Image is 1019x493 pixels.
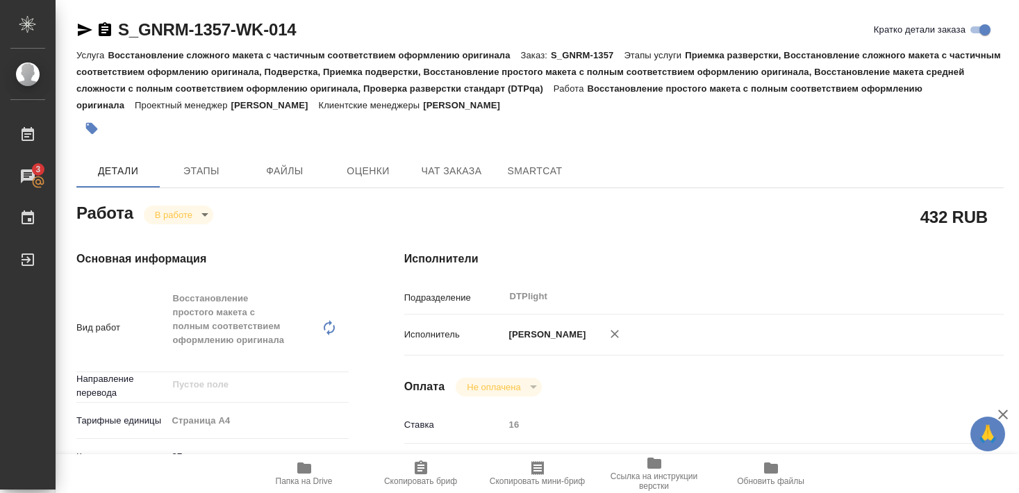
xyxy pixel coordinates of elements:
[624,50,685,60] p: Этапы услуги
[737,476,804,486] span: Обновить файлы
[596,454,713,493] button: Ссылка на инструкции верстки
[118,20,296,39] a: S_GNRM-1357-WK-014
[404,328,504,342] p: Исполнитель
[318,100,423,110] p: Клиентские менеджеры
[521,50,551,60] p: Заказ:
[231,100,319,110] p: [PERSON_NAME]
[76,22,93,38] button: Скопировать ссылку для ЯМессенджера
[27,162,49,176] span: 3
[144,206,213,224] div: В работе
[108,50,520,60] p: Восстановление сложного макета с частичным соответствием оформлению оригинала
[76,251,349,267] h4: Основная информация
[167,446,349,467] input: ✎ Введи что-нибудь
[502,162,568,180] span: SmartCat
[404,378,445,395] h4: Оплата
[76,50,108,60] p: Услуга
[167,409,349,433] div: Страница А4
[554,83,588,94] p: Работа
[76,199,133,224] h2: Работа
[418,162,485,180] span: Чат заказа
[363,454,479,493] button: Скопировать бриф
[135,100,231,110] p: Проектный менеджер
[404,251,1004,267] h4: Исполнители
[604,471,704,491] span: Ссылка на инструкции верстки
[504,449,954,473] div: RUB
[456,378,541,396] div: В работе
[504,415,954,435] input: Пустое поле
[404,291,504,305] p: Подразделение
[168,162,235,180] span: Этапы
[3,159,52,194] a: 3
[97,22,113,38] button: Скопировать ссылку
[976,419,1000,449] span: 🙏
[76,372,167,400] p: Направление перевода
[551,50,624,60] p: S_GNRM-1357
[599,319,630,349] button: Удалить исполнителя
[151,209,197,221] button: В работе
[172,376,316,393] input: Пустое поле
[276,476,333,486] span: Папка на Drive
[76,50,1001,94] p: Приемка разверстки, Восстановление сложного макета с частичным соответствием оформлению оригинала...
[335,162,401,180] span: Оценки
[76,450,167,464] p: Кол-во единиц
[76,321,167,335] p: Вид работ
[479,454,596,493] button: Скопировать мини-бриф
[970,417,1005,451] button: 🙏
[463,381,524,393] button: Не оплачена
[920,205,988,228] h2: 432 RUB
[85,162,151,180] span: Детали
[490,476,585,486] span: Скопировать мини-бриф
[874,23,966,37] span: Кратко детали заказа
[713,454,829,493] button: Обновить файлы
[251,162,318,180] span: Файлы
[404,418,504,432] p: Ставка
[423,100,511,110] p: [PERSON_NAME]
[384,476,457,486] span: Скопировать бриф
[76,414,167,428] p: Тарифные единицы
[504,328,586,342] p: [PERSON_NAME]
[76,113,107,144] button: Добавить тэг
[246,454,363,493] button: Папка на Drive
